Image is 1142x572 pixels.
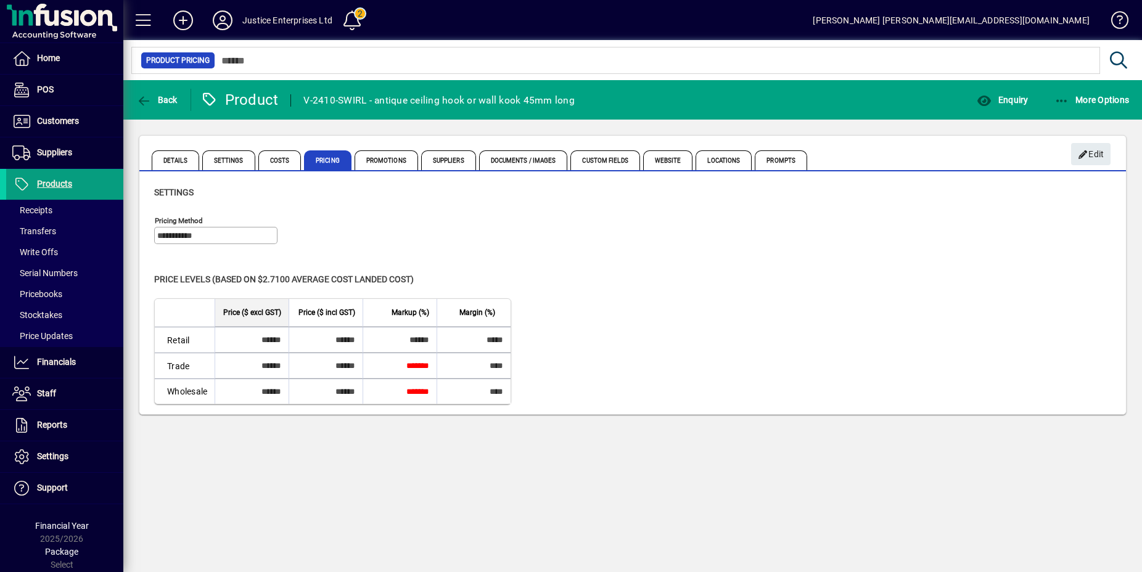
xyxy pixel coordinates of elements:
span: Website [643,150,693,170]
a: POS [6,75,123,105]
span: Write Offs [12,247,58,257]
a: Receipts [6,200,123,221]
div: [PERSON_NAME] [PERSON_NAME][EMAIL_ADDRESS][DOMAIN_NAME] [813,10,1090,30]
a: Customers [6,106,123,137]
div: Product [200,90,279,110]
span: Back [136,95,178,105]
button: Back [133,89,181,111]
span: Support [37,483,68,492]
td: Retail [155,327,215,353]
span: Reports [37,420,67,430]
span: Pricebooks [12,289,62,299]
span: Settings [37,451,68,461]
span: Costs [258,150,302,170]
a: Reports [6,410,123,441]
span: Financial Year [35,521,89,531]
a: Transfers [6,221,123,242]
a: Financials [6,347,123,378]
span: Serial Numbers [12,268,78,278]
span: Edit [1078,144,1104,165]
span: Details [152,150,199,170]
span: Suppliers [37,147,72,157]
span: Suppliers [421,150,476,170]
button: More Options [1051,89,1133,111]
span: Price levels (based on $2.7100 Average cost landed cost) [154,274,414,284]
a: Pricebooks [6,284,123,304]
span: Enquiry [977,95,1028,105]
span: Price Updates [12,331,73,341]
span: Package [45,547,78,557]
span: Locations [696,150,752,170]
span: Financials [37,357,76,367]
span: Customers [37,116,79,126]
span: Receipts [12,205,52,215]
span: Settings [154,187,194,197]
button: Add [163,9,203,31]
div: V-2410-SWIRL - antique ceiling hook or wall kook 45mm long [303,91,575,110]
span: POS [37,84,54,94]
span: Custom Fields [570,150,639,170]
td: Trade [155,353,215,378]
span: Staff [37,388,56,398]
span: Price ($ incl GST) [298,306,355,319]
a: Staff [6,378,123,409]
a: Stocktakes [6,304,123,325]
a: Home [6,43,123,74]
span: Documents / Images [479,150,568,170]
app-page-header-button: Back [123,89,191,111]
a: Settings [6,441,123,472]
a: Support [6,473,123,504]
span: Markup (%) [392,306,429,319]
span: Pricing [304,150,351,170]
button: Profile [203,9,242,31]
span: Price ($ excl GST) [223,306,281,319]
a: Write Offs [6,242,123,263]
span: More Options [1054,95,1130,105]
span: Product Pricing [146,54,210,67]
span: Margin (%) [459,306,495,319]
span: Stocktakes [12,310,62,320]
td: Wholesale [155,378,215,404]
span: Promotions [355,150,418,170]
a: Knowledge Base [1102,2,1127,43]
span: Transfers [12,226,56,236]
a: Serial Numbers [6,263,123,284]
span: Settings [202,150,255,170]
mat-label: Pricing method [155,216,203,225]
a: Suppliers [6,137,123,168]
button: Edit [1071,143,1111,165]
button: Enquiry [974,89,1031,111]
span: Prompts [755,150,807,170]
a: Price Updates [6,325,123,346]
span: Products [37,179,72,189]
div: Justice Enterprises Ltd [242,10,332,30]
span: Home [37,53,60,63]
